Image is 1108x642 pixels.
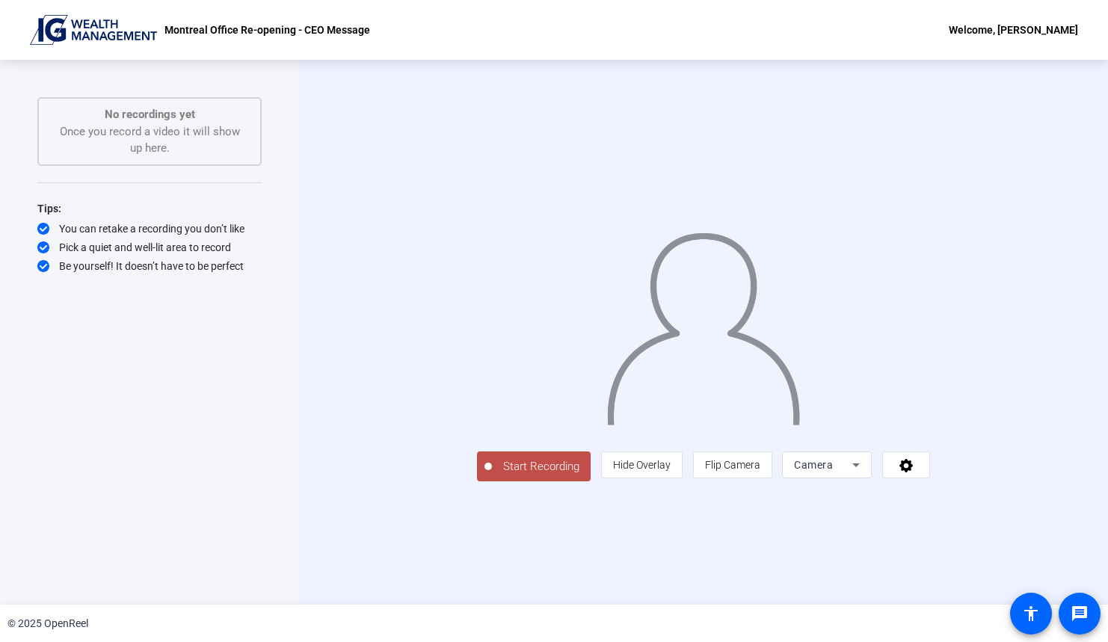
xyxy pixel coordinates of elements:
img: overlay [606,221,801,425]
span: Start Recording [492,458,591,475]
p: Montreal Office Re-opening - CEO Message [164,21,370,39]
div: Be yourself! It doesn’t have to be perfect [37,259,262,274]
span: Camera [794,459,833,471]
p: No recordings yet [54,106,245,123]
div: Tips: [37,200,262,217]
button: Hide Overlay [601,451,683,478]
button: Start Recording [477,451,591,481]
mat-icon: message [1071,605,1089,623]
img: OpenReel logo [30,15,157,45]
span: Flip Camera [705,459,760,471]
div: Pick a quiet and well-lit area to record [37,240,262,255]
span: Hide Overlay [613,459,671,471]
button: Flip Camera [693,451,772,478]
div: © 2025 OpenReel [7,616,88,632]
div: Welcome, [PERSON_NAME] [949,21,1078,39]
mat-icon: accessibility [1022,605,1040,623]
div: You can retake a recording you don’t like [37,221,262,236]
div: Once you record a video it will show up here. [54,106,245,157]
